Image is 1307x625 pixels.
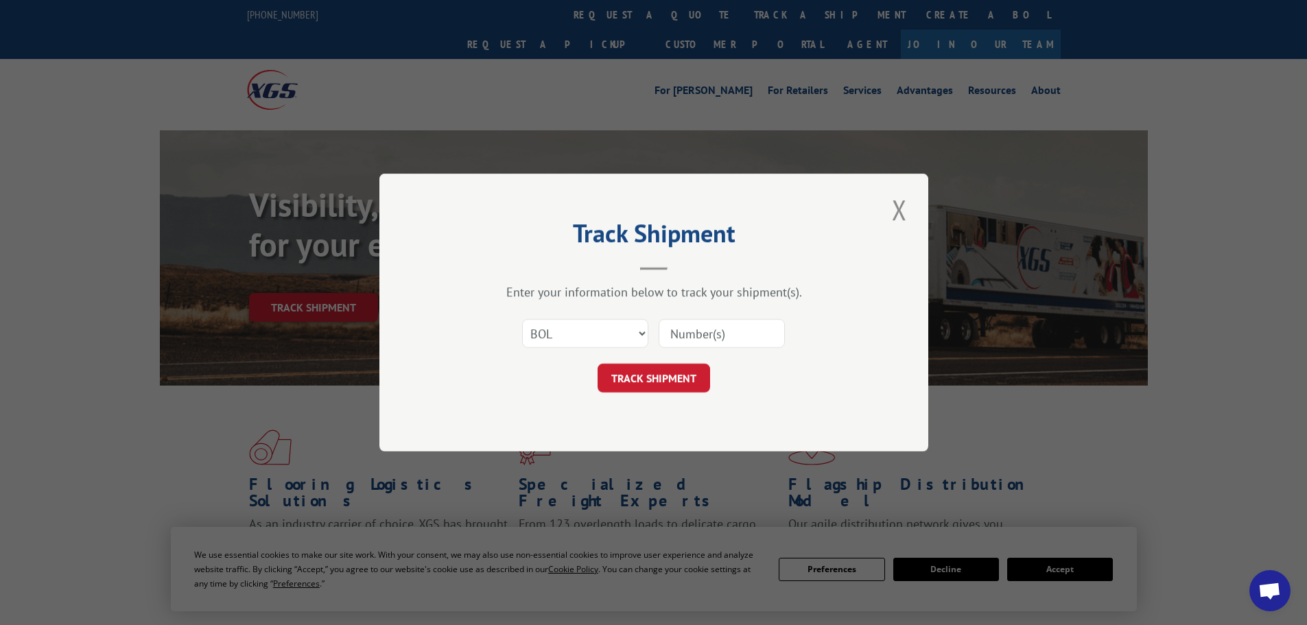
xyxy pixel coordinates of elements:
h2: Track Shipment [448,224,860,250]
button: Close modal [888,191,911,228]
div: Enter your information below to track your shipment(s). [448,284,860,300]
input: Number(s) [659,319,785,348]
button: TRACK SHIPMENT [598,364,710,392]
a: Open chat [1249,570,1291,611]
